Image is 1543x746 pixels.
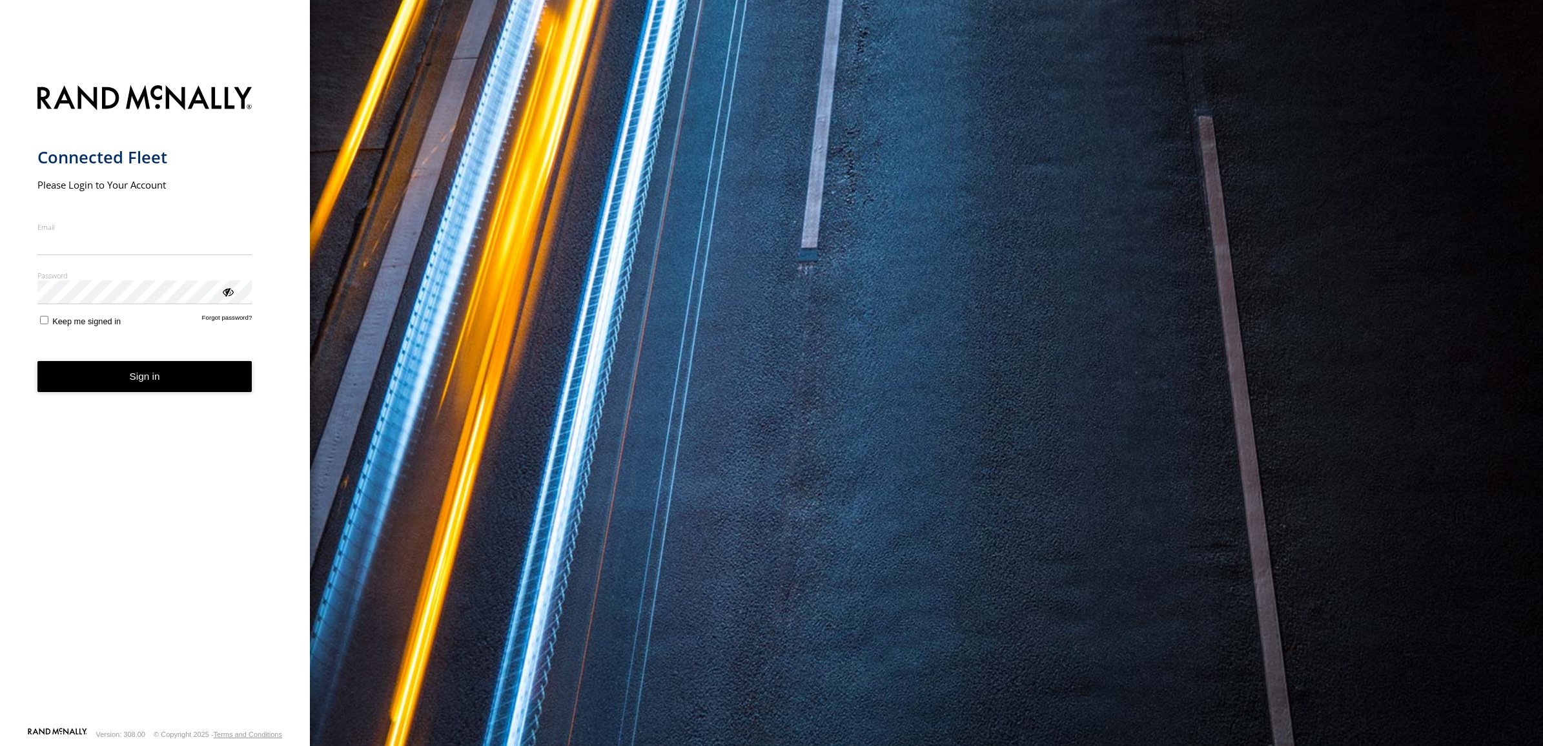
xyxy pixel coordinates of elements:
[37,178,252,191] h2: Please Login to Your Account
[154,730,282,738] div: © Copyright 2025 -
[28,728,87,741] a: Visit our Website
[37,271,252,280] label: Password
[37,83,252,116] img: Rand McNally
[202,314,252,326] a: Forgot password?
[52,316,121,326] span: Keep me signed in
[37,147,252,168] h1: Connected Fleet
[37,361,252,393] button: Sign in
[37,222,252,232] label: Email
[96,730,145,738] div: Version: 308.00
[221,285,234,298] div: ViewPassword
[40,316,48,324] input: Keep me signed in
[37,78,273,727] form: main
[214,730,282,738] a: Terms and Conditions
